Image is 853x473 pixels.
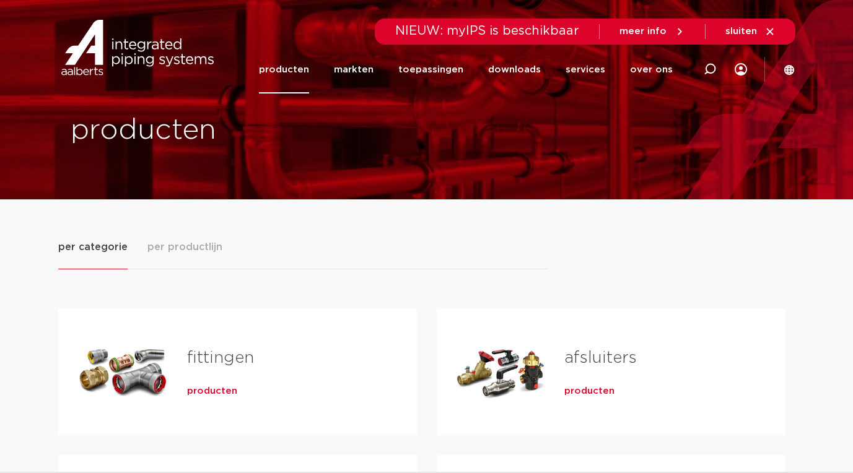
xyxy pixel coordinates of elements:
[619,27,667,36] span: meer info
[259,46,309,93] a: producten
[566,46,605,93] a: services
[147,240,222,254] span: per productlijn
[725,27,757,36] span: sluiten
[395,25,579,37] span: NIEUW: myIPS is beschikbaar
[71,111,421,150] h1: producten
[58,240,128,254] span: per categorie
[564,350,637,366] a: afsluiters
[259,46,673,93] nav: Menu
[619,26,685,37] a: meer info
[488,46,541,93] a: downloads
[187,350,254,366] a: fittingen
[725,26,776,37] a: sluiten
[630,46,673,93] a: over ons
[398,46,463,93] a: toepassingen
[334,46,374,93] a: markten
[187,385,237,397] a: producten
[564,385,615,397] a: producten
